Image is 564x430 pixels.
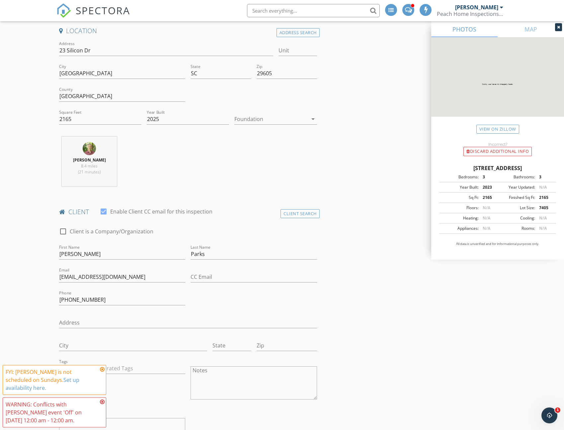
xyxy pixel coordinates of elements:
div: 3 [535,174,554,180]
p: All data is unverified and for informational purposes only. [439,242,556,246]
div: Heating: [441,215,479,221]
strong: [PERSON_NAME] [73,157,106,163]
div: Appliances: [441,225,479,231]
img: streetview [431,37,564,133]
span: N/A [539,184,547,190]
div: Year Updated: [498,184,535,190]
div: 2165 [479,195,498,201]
div: Floors: [441,205,479,211]
div: Finished Sq Ft: [498,195,535,201]
span: 1 [555,407,560,413]
div: 2023 [479,184,498,190]
h4: client [59,208,317,216]
img: travis.jpg [83,142,96,155]
i: arrow_drop_down [309,115,317,123]
div: Client Search [281,209,320,218]
label: Client is a Company/Organization [70,228,153,235]
h4: Location [59,27,317,35]
a: View on Zillow [476,125,519,134]
div: Peach Home Inspections LLC [437,11,503,17]
img: The Best Home Inspection Software - Spectora [56,3,71,18]
span: N/A [539,215,547,221]
span: N/A [539,225,547,231]
div: FYI: [PERSON_NAME] is not scheduled on Sundays. [6,368,98,392]
div: Sq Ft: [441,195,479,201]
div: Incorrect? [431,142,564,147]
span: SPECTORA [76,3,130,17]
span: (21 minutes) [78,169,101,175]
div: 3 [479,174,498,180]
a: SPECTORA [56,9,130,23]
iframe: Intercom live chat [541,407,557,423]
div: Lot Size: [498,205,535,211]
div: [PERSON_NAME] [455,4,498,11]
span: N/A [483,225,490,231]
div: Bedrooms: [441,174,479,180]
span: N/A [483,205,490,211]
div: Discard Additional info [463,147,532,156]
div: Bathrooms: [498,174,535,180]
label: Enable Client CC email for this inspection [110,208,212,215]
span: N/A [483,215,490,221]
div: 2165 [535,195,554,201]
div: [STREET_ADDRESS] [439,164,556,172]
div: Address Search [277,28,320,37]
a: PHOTOS [431,21,498,37]
input: Search everything... [247,4,380,17]
div: WARNING: Conflicts with [PERSON_NAME] event 'Off' on [DATE] 12:00 am - 12:00 am. [6,400,98,424]
span: 8.4 miles [81,163,98,169]
div: Year Built: [441,184,479,190]
div: Cooling: [498,215,535,221]
div: 7405 [535,205,554,211]
a: MAP [498,21,564,37]
div: Rooms: [498,225,535,231]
